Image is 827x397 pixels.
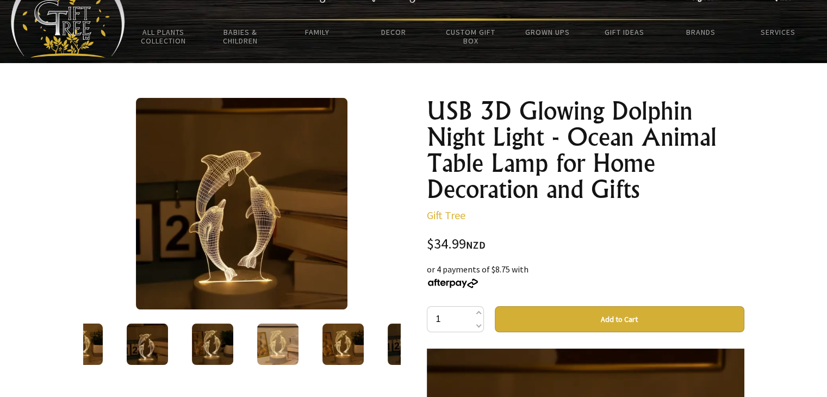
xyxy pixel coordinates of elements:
[202,21,278,52] a: Babies & Children
[586,21,662,44] a: Gift Ideas
[427,208,465,222] a: Gift Tree
[136,98,347,309] img: USB 3D Glowing Dolphin Night Light - Ocean Animal Table Lamp for Home Decoration and Gifts
[427,278,479,288] img: Afterpay
[663,21,739,44] a: Brands
[356,21,432,44] a: Decor
[192,324,233,365] img: USB 3D Glowing Dolphin Night Light - Ocean Animal Table Lamp for Home Decoration and Gifts
[427,237,744,252] div: $34.99
[322,324,364,365] img: USB 3D Glowing Dolphin Night Light - Ocean Animal Table Lamp for Home Decoration and Gifts
[388,324,429,365] img: USB 3D Glowing Dolphin Night Light - Ocean Animal Table Lamp for Home Decoration and Gifts
[257,324,299,365] img: USB 3D Glowing Dolphin Night Light - Ocean Animal Table Lamp for Home Decoration and Gifts
[739,21,816,44] a: Services
[278,21,355,44] a: Family
[427,263,744,289] div: or 4 payments of $8.75 with
[466,239,486,251] span: NZD
[127,324,168,365] img: USB 3D Glowing Dolphin Night Light - Ocean Animal Table Lamp for Home Decoration and Gifts
[495,306,744,332] button: Add to Cart
[432,21,509,52] a: Custom Gift Box
[509,21,586,44] a: Grown Ups
[427,98,744,202] h1: USB 3D Glowing Dolphin Night Light - Ocean Animal Table Lamp for Home Decoration and Gifts
[125,21,202,52] a: All Plants Collection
